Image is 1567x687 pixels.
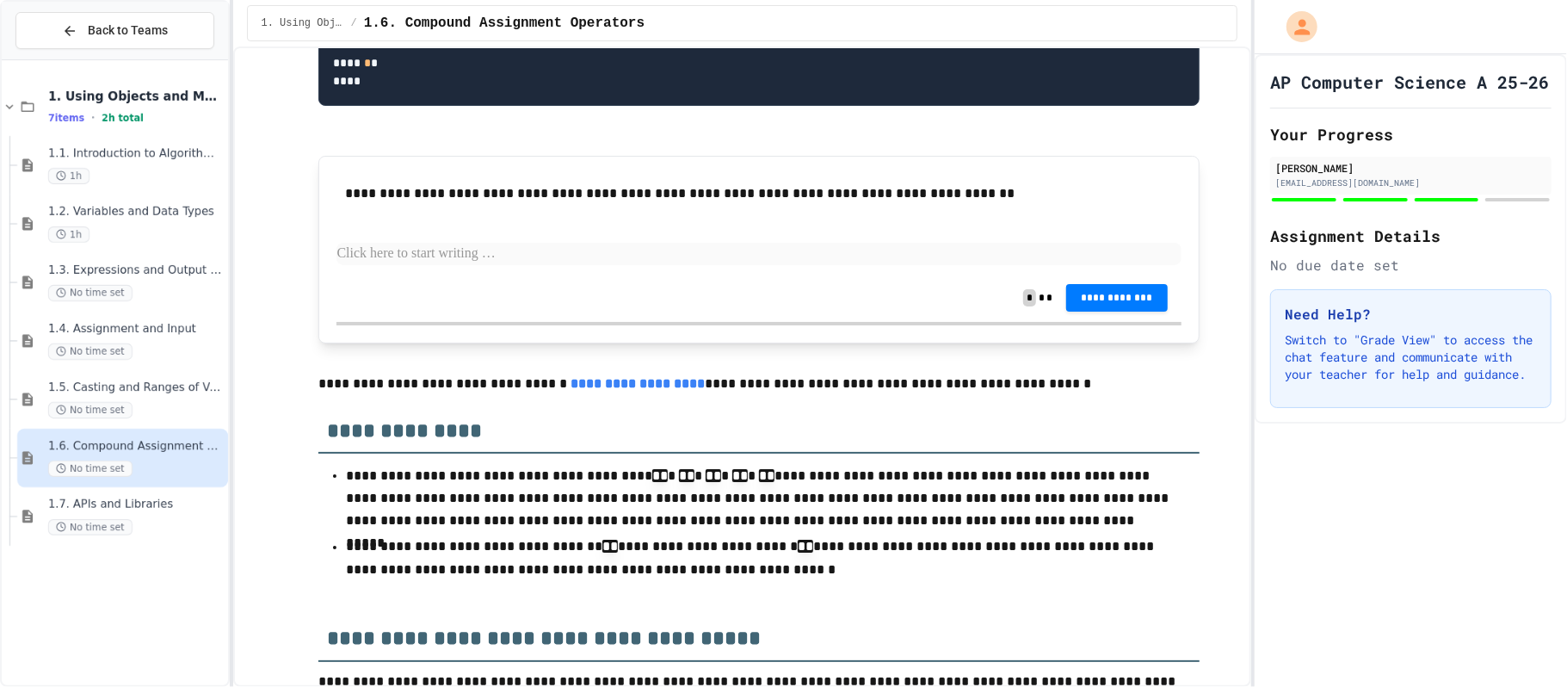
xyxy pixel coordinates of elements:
[48,439,225,454] span: 1.6. Compound Assignment Operators
[1268,7,1322,46] div: My Account
[48,343,133,360] span: No time set
[1275,160,1546,176] div: [PERSON_NAME]
[91,111,95,125] span: •
[15,12,214,49] button: Back to Teams
[48,226,89,243] span: 1h
[48,498,225,512] span: 1.7. APIs and Libraries
[1270,224,1552,248] h2: Assignment Details
[364,13,645,34] span: 1.6. Compound Assignment Operators
[1275,176,1546,189] div: [EMAIL_ADDRESS][DOMAIN_NAME]
[1285,304,1537,325] h3: Need Help?
[48,113,84,124] span: 7 items
[48,146,225,161] span: 1.1. Introduction to Algorithms, Programming, and Compilers
[88,22,168,40] span: Back to Teams
[1270,255,1552,275] div: No due date set
[351,16,357,30] span: /
[48,205,225,220] span: 1.2. Variables and Data Types
[48,519,133,535] span: No time set
[48,168,89,184] span: 1h
[48,461,133,477] span: No time set
[1270,70,1549,94] h1: AP Computer Science A 25-26
[262,16,344,30] span: 1. Using Objects and Methods
[1285,331,1537,383] p: Switch to "Grade View" to access the chat feature and communicate with your teacher for help and ...
[48,285,133,301] span: No time set
[48,381,225,395] span: 1.5. Casting and Ranges of Values
[102,113,144,124] span: 2h total
[48,322,225,337] span: 1.4. Assignment and Input
[48,263,225,278] span: 1.3. Expressions and Output [New]
[1270,122,1552,146] h2: Your Progress
[48,89,225,104] span: 1. Using Objects and Methods
[48,402,133,418] span: No time set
